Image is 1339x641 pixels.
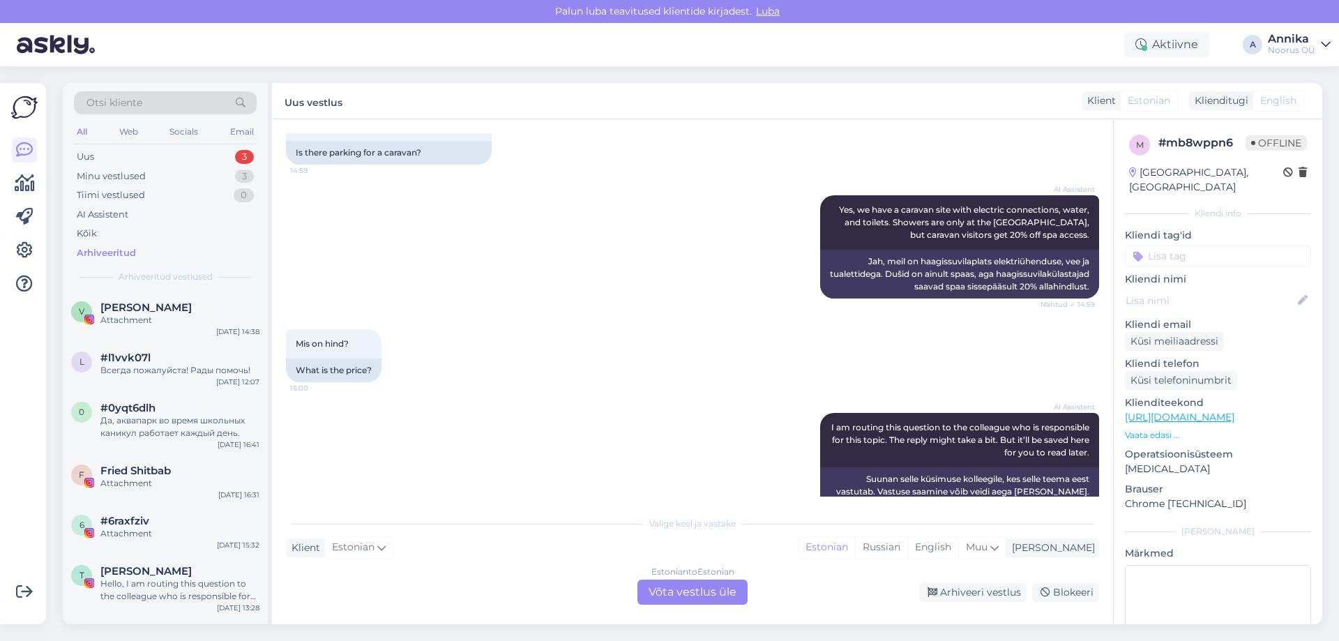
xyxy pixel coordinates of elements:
[290,383,342,393] span: 15:00
[1043,402,1095,412] span: AI Assistent
[1125,356,1311,371] p: Kliendi telefon
[831,422,1091,458] span: I am routing this question to the colleague who is responsible for this topic. The reply might ta...
[1260,93,1296,108] span: English
[77,227,97,241] div: Kõik
[1125,462,1311,476] p: [MEDICAL_DATA]
[1006,541,1095,555] div: [PERSON_NAME]
[216,326,259,337] div: [DATE] 14:38
[820,467,1099,516] div: Suunan selle küsimuse kolleegile, kes selle teema eest vastutab. Vastuse saamine võib veidi aega ...
[1125,482,1311,497] p: Brauser
[332,540,375,555] span: Estonian
[100,465,171,477] span: Fried Shitbab
[1041,299,1095,310] span: Nähtud ✓ 14:59
[1125,228,1311,243] p: Kliendi tag'id
[820,250,1099,299] div: Jah, meil on haagissuvilaplats elektriühenduse, vee ja tualettidega. Dušid on ainult spaas, aga h...
[1125,371,1237,390] div: Küsi telefoninumbrit
[218,490,259,500] div: [DATE] 16:31
[79,469,84,480] span: F
[1189,93,1248,108] div: Klienditugi
[752,5,784,17] span: Luba
[1125,525,1311,538] div: [PERSON_NAME]
[1125,497,1311,511] p: Chrome [TECHNICAL_ID]
[286,518,1099,530] div: Valige keel ja vastake
[637,580,748,605] div: Võta vestlus üle
[286,359,381,382] div: What is the price?
[1125,395,1311,410] p: Klienditeekond
[1129,165,1283,195] div: [GEOGRAPHIC_DATA], [GEOGRAPHIC_DATA]
[77,169,146,183] div: Minu vestlused
[296,338,349,349] span: Mis on hind?
[1246,135,1307,151] span: Offline
[919,583,1027,602] div: Arhiveeri vestlus
[86,96,142,110] span: Otsi kliente
[285,91,342,110] label: Uus vestlus
[79,306,84,317] span: V
[100,477,259,490] div: Attachment
[116,123,141,141] div: Web
[1125,317,1311,332] p: Kliendi email
[286,141,492,165] div: Is there parking for a caravan?
[100,364,259,377] div: Всегда пожалуйста! Рады помочь!
[1082,93,1116,108] div: Klient
[79,407,84,417] span: 0
[77,208,128,222] div: AI Assistent
[100,314,259,326] div: Attachment
[1124,32,1209,57] div: Aktiivne
[1125,272,1311,287] p: Kliendi nimi
[100,352,151,364] span: #l1vvk07l
[227,123,257,141] div: Email
[100,402,156,414] span: #0yqt6dlh
[100,527,259,540] div: Attachment
[1125,332,1224,351] div: Küsi meiliaadressi
[1268,33,1315,45] div: Annika
[216,377,259,387] div: [DATE] 12:07
[235,150,254,164] div: 3
[77,246,136,260] div: Arhiveeritud
[74,123,90,141] div: All
[290,165,342,176] span: 14:59
[80,570,84,580] span: T
[11,94,38,121] img: Askly Logo
[855,537,907,558] div: Russian
[1126,293,1295,308] input: Lisa nimi
[77,150,94,164] div: Uus
[217,540,259,550] div: [DATE] 15:32
[167,123,201,141] div: Socials
[651,566,734,578] div: Estonian to Estonian
[1268,45,1315,56] div: Noorus OÜ
[907,537,958,558] div: English
[119,271,213,283] span: Arhiveeritud vestlused
[1128,93,1170,108] span: Estonian
[217,603,259,613] div: [DATE] 13:28
[100,565,192,578] span: Tatjana Skrjabina
[1125,246,1311,266] input: Lisa tag
[1125,447,1311,462] p: Operatsioonisüsteem
[839,204,1091,240] span: Yes, we have a caravan site with electric connections, water, and toilets. Showers are only at th...
[77,188,145,202] div: Tiimi vestlused
[966,541,988,553] span: Muu
[80,520,84,530] span: 6
[1032,583,1099,602] div: Blokeeri
[100,578,259,603] div: Hello, I am routing this question to the colleague who is responsible for this topic. The reply m...
[1268,33,1331,56] a: AnnikaNoorus OÜ
[1125,411,1234,423] a: [URL][DOMAIN_NAME]
[235,169,254,183] div: 3
[80,356,84,367] span: l
[1243,35,1262,54] div: A
[1125,429,1311,442] p: Vaata edasi ...
[100,515,149,527] span: #6raxfziv
[1043,184,1095,195] span: AI Assistent
[234,188,254,202] div: 0
[286,541,320,555] div: Klient
[1125,207,1311,220] div: Kliendi info
[218,439,259,450] div: [DATE] 16:41
[799,537,855,558] div: Estonian
[1125,546,1311,561] p: Märkmed
[100,301,192,314] span: Valentinaa Lobina
[1136,139,1144,150] span: m
[1158,135,1246,151] div: # mb8wppn6
[100,414,259,439] div: Да, аквапарк во время школьных каникул работает каждый день.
